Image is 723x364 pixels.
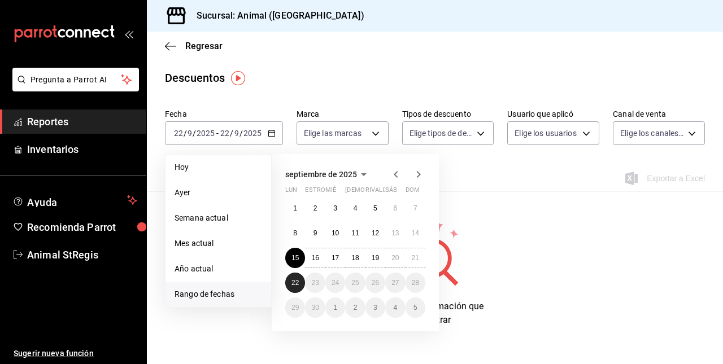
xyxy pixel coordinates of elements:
[406,198,425,218] button: 7 de septiembre de 2025
[365,186,397,198] abbr: viernes
[391,279,399,287] abbr: 27 de septiembre de 2025
[345,223,365,243] button: 11 de septiembre de 2025
[305,198,325,218] button: 2 de septiembre de 2025
[216,129,219,138] span: -
[124,29,133,38] button: open_drawer_menu
[354,204,358,212] abbr: 4 de septiembre de 2025
[372,279,379,287] abbr: 26 de septiembre de 2025
[27,221,116,233] font: Recomienda Parrot
[8,82,139,94] a: Pregunta a Parrot AI
[385,223,405,243] button: 13 de septiembre de 2025
[406,186,420,198] abbr: domingo
[391,229,399,237] abbr: 13 de septiembre de 2025
[385,273,405,293] button: 27 de septiembre de 2025
[285,297,305,318] button: 29 de septiembre de 2025
[291,254,299,262] abbr: 15 de septiembre de 2025
[185,41,223,51] span: Regresar
[332,229,339,237] abbr: 10 de septiembre de 2025
[27,249,98,261] font: Animal StRegis
[345,273,365,293] button: 25 de septiembre de 2025
[413,304,417,312] abbr: 5 de octubre de 2025
[193,129,196,138] span: /
[354,304,358,312] abbr: 2 de octubre de 2025
[14,349,94,358] font: Sugerir nueva función
[239,129,243,138] span: /
[333,204,337,212] abbr: 3 de septiembre de 2025
[175,263,262,275] span: Año actual
[365,273,385,293] button: 26 de septiembre de 2025
[385,297,405,318] button: 4 de octubre de 2025
[385,198,405,218] button: 6 de septiembre de 2025
[412,229,419,237] abbr: 14 de septiembre de 2025
[372,254,379,262] abbr: 19 de septiembre de 2025
[297,110,389,118] label: Marca
[305,186,341,198] abbr: martes
[285,273,305,293] button: 22 de septiembre de 2025
[406,223,425,243] button: 14 de septiembre de 2025
[507,110,599,118] label: Usuario que aplicó
[365,198,385,218] button: 5 de septiembre de 2025
[325,297,345,318] button: 1 de octubre de 2025
[345,186,412,198] abbr: jueves
[365,248,385,268] button: 19 de septiembre de 2025
[291,279,299,287] abbr: 22 de septiembre de 2025
[406,297,425,318] button: 5 de octubre de 2025
[351,279,359,287] abbr: 25 de septiembre de 2025
[332,254,339,262] abbr: 17 de septiembre de 2025
[187,129,193,138] input: --
[345,248,365,268] button: 18 de septiembre de 2025
[293,204,297,212] abbr: 1 de septiembre de 2025
[311,304,319,312] abbr: 30 de septiembre de 2025
[351,229,359,237] abbr: 11 de septiembre de 2025
[620,128,684,139] span: Elige los canales de venta
[325,273,345,293] button: 24 de septiembre de 2025
[293,229,297,237] abbr: 8 de septiembre de 2025
[313,204,317,212] abbr: 2 de septiembre de 2025
[345,198,365,218] button: 4 de septiembre de 2025
[165,41,223,51] button: Regresar
[305,248,325,268] button: 16 de septiembre de 2025
[345,297,365,318] button: 2 de octubre de 2025
[285,168,371,181] button: septiembre de 2025
[285,223,305,243] button: 8 de septiembre de 2025
[410,128,473,139] span: Elige tipos de descuento
[313,229,317,237] abbr: 9 de septiembre de 2025
[188,9,364,23] h3: Sucursal: Animal ([GEOGRAPHIC_DATA])
[385,248,405,268] button: 20 de septiembre de 2025
[175,288,262,300] span: Rango de fechas
[285,248,305,268] button: 15 de septiembre de 2025
[31,74,121,86] span: Pregunta a Parrot AI
[515,128,576,139] span: Elige los usuarios
[365,223,385,243] button: 12 de septiembre de 2025
[372,229,379,237] abbr: 12 de septiembre de 2025
[333,304,337,312] abbr: 1 de octubre de 2025
[285,198,305,218] button: 1 de septiembre de 2025
[413,204,417,212] abbr: 7 de septiembre de 2025
[412,279,419,287] abbr: 28 de septiembre de 2025
[305,273,325,293] button: 23 de septiembre de 2025
[175,161,262,173] span: Hoy
[304,128,361,139] span: Elige las marcas
[311,254,319,262] abbr: 16 de septiembre de 2025
[230,129,233,138] span: /
[325,186,336,198] abbr: miércoles
[365,297,385,318] button: 3 de octubre de 2025
[406,248,425,268] button: 21 de septiembre de 2025
[175,212,262,224] span: Semana actual
[173,129,184,138] input: --
[196,129,215,138] input: ----
[165,110,283,118] label: Fecha
[12,68,139,91] button: Pregunta a Parrot AI
[325,248,345,268] button: 17 de septiembre de 2025
[351,254,359,262] abbr: 18 de septiembre de 2025
[406,273,425,293] button: 28 de septiembre de 2025
[291,304,299,312] abbr: 29 de septiembre de 2025
[175,238,262,249] span: Mes actual
[391,254,399,262] abbr: 20 de septiembre de 2025
[27,194,123,207] span: Ayuda
[175,187,262,199] span: Ayer
[27,143,79,155] font: Inventarios
[231,71,245,85] button: Marcador de información sobre herramientas
[393,304,397,312] abbr: 4 de octubre de 2025
[373,304,377,312] abbr: 3 de octubre de 2025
